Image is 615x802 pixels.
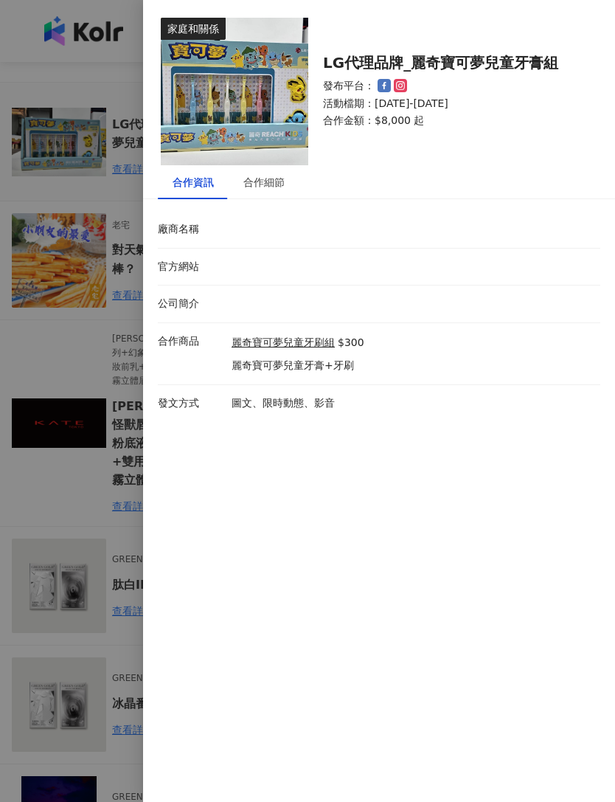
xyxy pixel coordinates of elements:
[158,396,224,411] p: 發文方式
[232,359,364,373] p: 麗奇寶可夢兒童牙膏+牙刷
[338,336,364,350] p: $300
[323,114,583,128] p: 合作金額： $8,000 起
[158,334,224,349] p: 合作商品
[158,297,224,311] p: 公司簡介
[323,55,583,72] div: LG代理品牌_麗奇寶可夢兒童牙膏組
[232,396,593,411] p: 圖文、限時動態、影音
[323,97,583,111] p: 活動檔期：[DATE]-[DATE]
[173,174,214,190] div: 合作資訊
[161,18,308,165] img: 麗奇寶可夢兒童牙刷組
[232,336,335,350] a: 麗奇寶可夢兒童牙刷組
[323,79,375,94] p: 發布平台：
[161,18,226,40] div: 家庭和關係
[243,174,285,190] div: 合作細節
[158,222,224,237] p: 廠商名稱
[158,260,224,274] p: 官方網站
